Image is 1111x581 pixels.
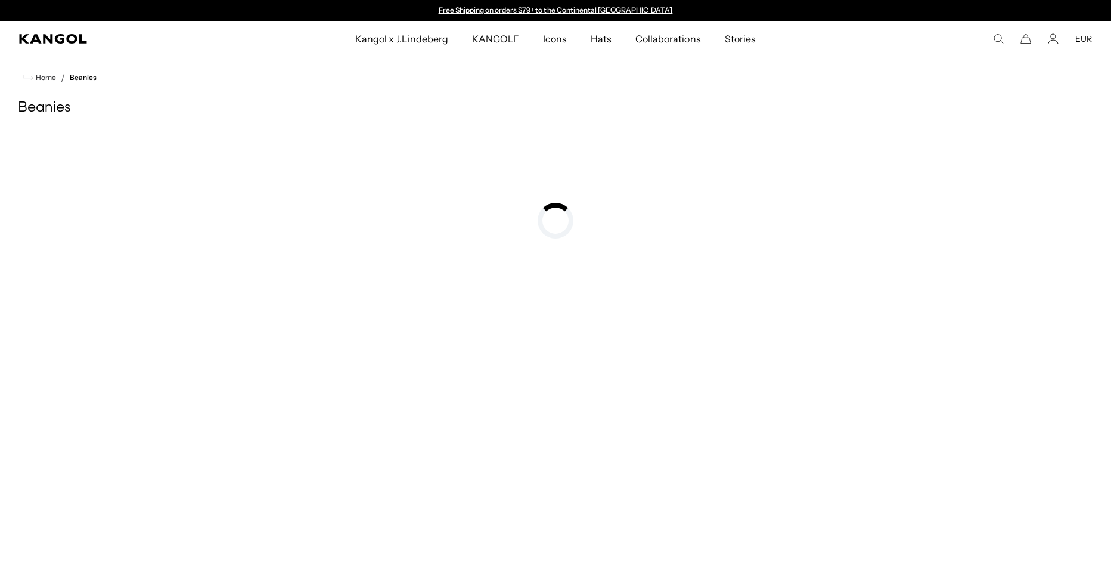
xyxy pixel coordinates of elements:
a: Free Shipping on orders $79+ to the Continental [GEOGRAPHIC_DATA] [439,5,673,14]
span: Hats [591,21,612,56]
span: Kangol x J.Lindeberg [355,21,448,56]
a: Account [1048,33,1059,44]
a: Hats [579,21,623,56]
div: Announcement [433,6,678,16]
summary: Search here [993,33,1004,44]
h1: Beanies [18,99,1093,117]
span: Stories [725,21,756,56]
button: Cart [1020,33,1031,44]
a: Icons [531,21,579,56]
a: Collaborations [623,21,712,56]
a: Stories [713,21,768,56]
button: EUR [1075,33,1092,44]
slideshow-component: Announcement bar [433,6,678,16]
span: Icons [543,21,567,56]
span: KANGOLF [472,21,519,56]
span: Collaborations [635,21,700,56]
a: Beanies [70,73,97,82]
span: Home [33,73,56,82]
li: / [56,70,65,85]
a: Kangol [19,34,235,44]
a: Kangol x J.Lindeberg [343,21,460,56]
a: Home [23,72,56,83]
a: KANGOLF [460,21,531,56]
div: 1 of 2 [433,6,678,16]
